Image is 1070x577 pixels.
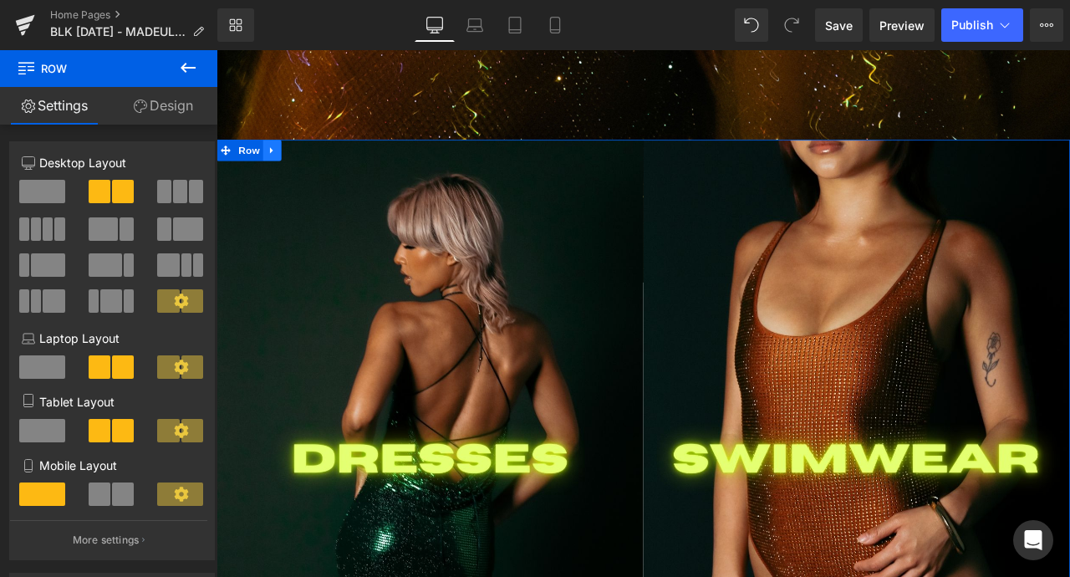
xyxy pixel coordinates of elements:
[22,154,202,171] p: Desktop Layout
[22,329,202,347] p: Laptop Layout
[825,17,853,34] span: Save
[495,8,535,42] a: Tablet
[879,17,925,34] span: Preview
[22,393,202,411] p: Tablet Layout
[951,18,993,32] span: Publish
[217,8,254,42] a: New Library
[22,457,202,474] p: Mobile Layout
[22,106,55,131] span: Row
[735,8,768,42] button: Undo
[775,8,808,42] button: Redo
[55,106,77,131] a: Expand / Collapse
[455,8,495,42] a: Laptop
[1030,8,1063,42] button: More
[415,8,455,42] a: Desktop
[1013,520,1053,560] div: Open Intercom Messenger
[109,87,217,125] a: Design
[50,8,217,22] a: Home Pages
[73,533,140,548] p: More settings
[10,520,207,559] button: More settings
[941,8,1023,42] button: Publish
[50,25,186,38] span: BLK [DATE] - MADEULOOK - Nov23rebuild
[869,8,935,42] a: Preview
[17,50,184,87] span: Row
[535,8,575,42] a: Mobile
